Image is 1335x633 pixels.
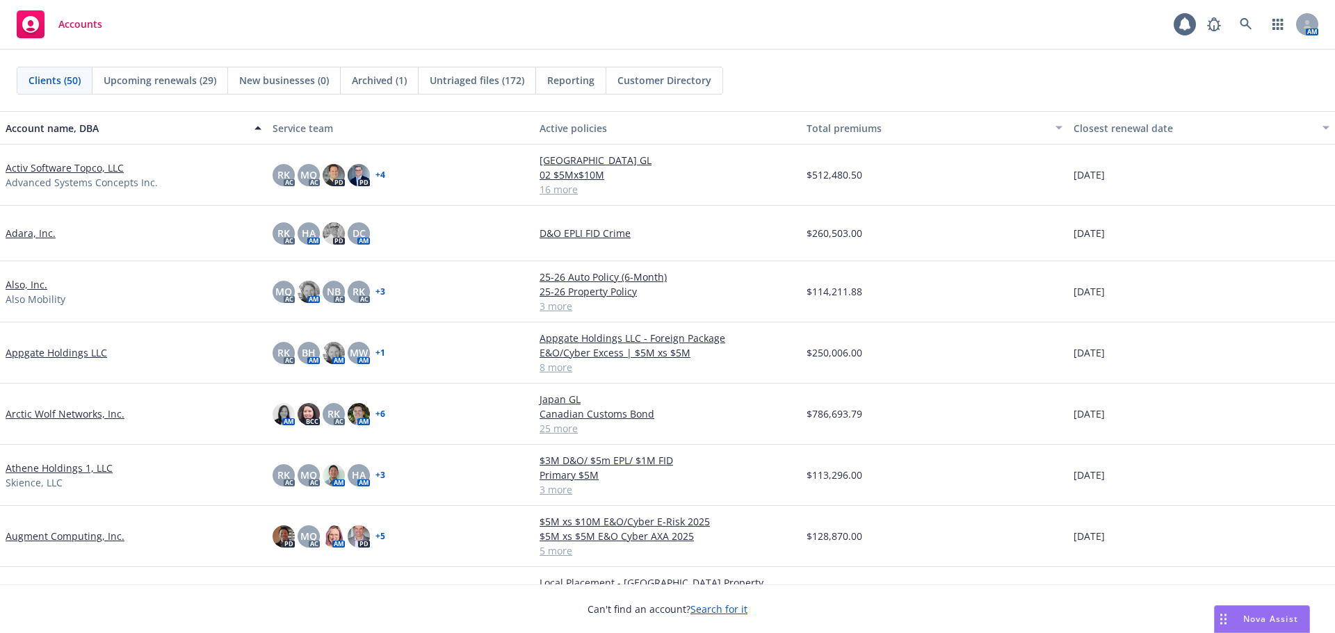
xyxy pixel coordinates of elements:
[540,421,795,436] a: 25 more
[327,406,340,421] span: RK
[348,164,370,186] img: photo
[1074,284,1105,299] span: [DATE]
[534,111,801,145] button: Active policies
[1074,167,1105,182] span: [DATE]
[1074,468,1105,482] span: [DATE]
[540,270,795,284] a: 25-26 Auto Policy (6-Month)
[540,345,795,360] a: E&O/Cyber Excess | $5M xs $5M
[298,403,320,425] img: photo
[275,284,292,299] span: MQ
[6,475,63,490] span: Skience, LLC
[1264,10,1292,38] a: Switch app
[273,121,528,135] div: Service team
[375,410,385,418] a: + 6
[540,468,795,482] a: Primary $5M
[1214,605,1310,633] button: Nova Assist
[273,525,295,548] img: photo
[375,532,385,541] a: + 5
[807,284,862,299] span: $114,211.88
[540,167,795,182] a: 02 $5Mx$10M
[353,284,365,299] span: RK
[540,453,795,468] a: $3M D&O/ $5m EPL/ $1M FID
[375,171,385,179] a: + 4
[1074,121,1314,135] div: Closest renewal date
[300,529,317,543] span: MQ
[352,468,366,482] span: HA
[540,529,795,543] a: $5M xs $5M E&O Cyber AXA 2025
[547,73,594,88] span: Reporting
[1074,345,1105,360] span: [DATE]
[540,514,795,529] a: $5M xs $10M E&O/Cyber E-Risk 2025
[6,161,124,175] a: Activ Software Topco, LLC
[302,345,316,360] span: BH
[58,19,102,30] span: Accounts
[298,281,320,303] img: photo
[300,167,317,182] span: MQ
[540,543,795,558] a: 5 more
[1074,406,1105,421] span: [DATE]
[690,602,747,616] a: Search for it
[588,602,747,616] span: Can't find an account?
[277,468,290,482] span: RK
[6,529,124,543] a: Augment Computing, Inc.
[327,284,341,299] span: NB
[801,111,1068,145] button: Total premiums
[540,406,795,421] a: Canadian Customs Bond
[540,360,795,375] a: 8 more
[807,167,862,182] span: $512,480.50
[6,345,107,360] a: Appgate Holdings LLC
[300,468,317,482] span: MQ
[540,226,795,240] a: D&O EPLI FID Crime
[540,392,795,406] a: Japan GL
[1074,226,1105,240] span: [DATE]
[239,73,329,88] span: New businesses (0)
[375,471,385,479] a: + 3
[807,529,862,543] span: $128,870.00
[348,525,370,548] img: photo
[807,406,862,421] span: $786,693.79
[540,575,795,590] a: Local Placement - [GEOGRAPHIC_DATA] Property
[807,121,1047,135] div: Total premiums
[6,406,124,421] a: Arctic Wolf Networks, Inc.
[807,226,862,240] span: $260,503.00
[1243,613,1298,625] span: Nova Assist
[302,226,316,240] span: HA
[277,167,290,182] span: RK
[1215,606,1232,632] div: Drag to move
[6,461,113,475] a: Athene Holdings 1, LLC
[540,153,795,167] a: [GEOGRAPHIC_DATA] GL
[104,73,216,88] span: Upcoming renewals (29)
[352,73,407,88] span: Archived (1)
[807,468,862,482] span: $113,296.00
[273,403,295,425] img: photo
[277,345,290,360] span: RK
[1074,529,1105,543] span: [DATE]
[348,403,370,425] img: photo
[350,345,368,360] span: MW
[323,222,345,245] img: photo
[6,292,65,306] span: Also Mobility
[1232,10,1260,38] a: Search
[540,284,795,299] a: 25-26 Property Policy
[267,111,534,145] button: Service team
[1200,10,1228,38] a: Report a Bug
[6,277,47,292] a: Also, Inc.
[540,331,795,345] a: Appgate Holdings LLC - Foreign Package
[277,226,290,240] span: RK
[375,349,385,357] a: + 1
[11,5,108,44] a: Accounts
[29,73,81,88] span: Clients (50)
[6,175,158,190] span: Advanced Systems Concepts Inc.
[353,226,366,240] span: DC
[430,73,524,88] span: Untriaged files (172)
[6,121,246,135] div: Account name, DBA
[540,182,795,197] a: 16 more
[323,164,345,186] img: photo
[323,525,345,548] img: photo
